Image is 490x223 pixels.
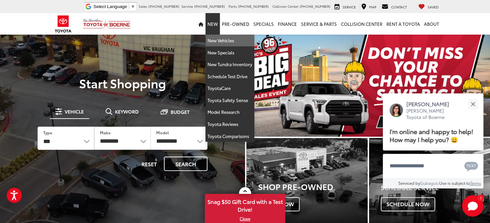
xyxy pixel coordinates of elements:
img: Toyota [51,13,76,35]
span: I'm online and happy to help! How may I help you? 😀 [389,127,473,144]
span: Service [343,4,356,9]
button: Search [164,157,207,171]
a: Rent a Toyota [384,13,422,35]
svg: Text [464,161,478,172]
a: Gubagoo. [420,180,439,186]
span: ▼ [131,4,135,9]
span: Keyword [115,109,139,114]
span: Map [369,4,376,9]
span: Use is subject to [439,180,470,186]
a: My Saved Vehicles [417,3,440,10]
label: Make [100,130,111,135]
span: Vehicle [65,109,84,114]
p: [PERSON_NAME] [406,100,456,107]
span: [PHONE_NUMBER] [194,4,225,9]
a: Contact [380,3,409,10]
span: Serviced by [398,180,420,186]
span: Schedule Now [381,197,435,211]
span: Select Language [94,4,127,9]
a: Pre-Owned [220,13,251,35]
span: Saved [428,4,439,9]
a: Finance [276,13,299,35]
button: Reset [136,157,163,171]
a: About [422,13,441,35]
a: Schedule Test Drive [205,71,254,83]
p: [PERSON_NAME] Toyota of Boerne [406,107,456,121]
div: Toyota [246,138,368,223]
h3: Shop Pre-Owned [258,182,368,191]
label: Type [43,130,52,135]
a: Service & Parts: Opens in a new tab [299,13,339,35]
span: [PHONE_NUMBER] [238,4,269,9]
button: Toggle Chat Window [462,195,483,217]
a: Collision Center [339,13,384,35]
p: Start Shopping [28,76,217,90]
a: Home [196,13,205,35]
a: New [205,13,220,35]
a: ToyotaCare [205,82,254,94]
a: Map [360,3,378,10]
a: Specials [251,13,276,35]
svg: Start Chat [462,195,483,217]
span: Snag $50 Gift Card with a Test Drive! [205,194,285,215]
div: carousel slide number 1 of 1 [246,34,490,137]
a: New Tundra Inventory [205,58,254,71]
span: 1 [480,196,481,199]
span: Service [181,4,193,9]
a: Toyota Safety Sense [205,94,254,106]
span: Budget [171,109,190,114]
a: New Vehicles [205,35,254,47]
span: Collision Center [272,4,299,9]
a: New Specials [205,47,254,59]
label: Model [156,130,169,135]
img: Vic Vaughan Toyota of Boerne [83,18,131,30]
section: Carousel section with vehicle pictures - may contain disclaimers. [246,34,490,137]
span: Sales [139,4,147,9]
button: Close [466,97,480,111]
textarea: Type your message [383,154,483,178]
a: Select Language​ [94,4,135,9]
span: Parts [229,4,237,9]
a: Toyota Comparisons [205,130,254,142]
span: [PHONE_NUMBER] [148,4,179,9]
a: Toyota Reviews [205,118,254,130]
a: Shop Pre-Owned Shop Now [246,138,368,223]
button: Chat with SMS [462,158,480,173]
a: Model Research [205,106,254,118]
div: Close[PERSON_NAME][PERSON_NAME] Toyota of BoerneI'm online and happy to help! How may I help you?... [383,93,483,188]
span: Contact [391,4,407,9]
img: Big Deal Sales Event [246,34,490,137]
span: [PHONE_NUMBER] [300,4,330,9]
a: Terms [470,180,481,186]
a: Service [333,3,358,10]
